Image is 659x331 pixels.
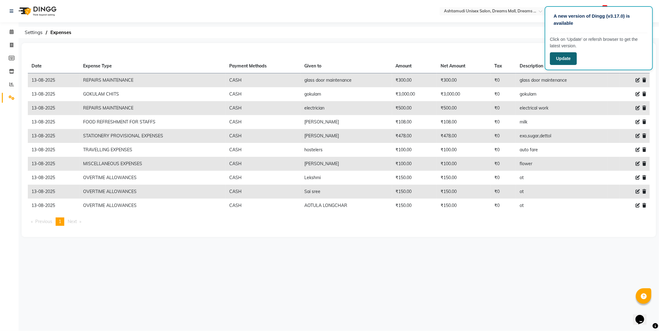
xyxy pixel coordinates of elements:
p: Click on ‘Update’ or refersh browser to get the latest version. [550,36,648,49]
th: Net Amount [437,59,491,73]
td: ₹100.00 [437,143,491,157]
td: [PERSON_NAME] [301,129,392,143]
th: Tax [491,59,516,73]
span: Settings [22,27,46,38]
td: ₹0 [491,101,516,115]
td: electrician [301,101,392,115]
td: OVERTIME ALLOWANCES [79,185,226,199]
td: ₹150.00 [392,171,437,185]
th: Expense Type [79,59,226,73]
td: ₹0 [491,73,516,88]
td: ot [516,199,607,213]
td: REPAIRS MAINTENANCE [79,73,226,88]
th: Amount [392,59,437,73]
td: gokulam [301,87,392,101]
td: ₹0 [491,185,516,199]
td: ₹300.00 [437,73,491,88]
td: ₹0 [491,129,516,143]
td: 13-08-2025 [28,199,79,213]
td: ot [516,185,607,199]
th: Date [28,59,79,73]
td: ₹100.00 [392,157,437,171]
td: REPAIRS MAINTENANCE [79,101,226,115]
td: CASH [226,115,300,129]
img: logo [16,2,58,20]
td: ₹0 [491,87,516,101]
td: ₹150.00 [437,199,491,213]
td: CASH [226,171,300,185]
td: 13-08-2025 [28,129,79,143]
td: GOKULAM CHITS [79,87,226,101]
td: auto fare [516,143,607,157]
th: Given to [301,59,392,73]
td: Lekshmi [301,171,392,185]
td: ₹108.00 [392,115,437,129]
td: 13-08-2025 [28,157,79,171]
span: Expenses [47,27,74,38]
td: CASH [226,143,300,157]
td: MISCELLANEOUS EXPENSES [79,157,226,171]
td: 13-08-2025 [28,143,79,157]
span: 21 [602,5,607,10]
td: ot [516,171,607,185]
td: 13-08-2025 [28,171,79,185]
td: ₹478.00 [392,129,437,143]
td: OVERTIME ALLOWANCES [79,171,226,185]
td: 13-08-2025 [28,101,79,115]
span: Next [68,219,77,224]
td: ₹150.00 [392,199,437,213]
span: Previous [35,219,52,224]
td: ₹500.00 [392,101,437,115]
td: ₹0 [491,157,516,171]
td: 13-08-2025 [28,73,79,88]
td: 13-08-2025 [28,87,79,101]
td: ₹3,000.00 [437,87,491,101]
td: ₹500.00 [437,101,491,115]
td: ₹0 [491,143,516,157]
iframe: chat widget [633,306,653,325]
th: Payment Methods [226,59,300,73]
td: ₹100.00 [437,157,491,171]
td: exo,sugar,dettol [516,129,607,143]
td: STATIONERY PROVISIONAL EXPENSES [79,129,226,143]
td: [PERSON_NAME] [301,157,392,171]
td: CASH [226,129,300,143]
td: 13-08-2025 [28,115,79,129]
th: Description [516,59,607,73]
p: A new version of Dingg (v3.17.0) is available [554,13,644,27]
td: glass door maintenance [516,73,607,88]
td: ₹3,000.00 [392,87,437,101]
td: ₹108.00 [437,115,491,129]
nav: Pagination [28,217,650,226]
td: TRAVELLING EXPENSES [79,143,226,157]
td: glass door maintenance [301,73,392,88]
td: ₹300.00 [392,73,437,88]
td: CASH [226,185,300,199]
td: ₹0 [491,115,516,129]
td: ₹478.00 [437,129,491,143]
td: CASH [226,73,300,88]
td: CASH [226,199,300,213]
td: 13-08-2025 [28,185,79,199]
td: ₹150.00 [437,185,491,199]
td: CASH [226,87,300,101]
td: CASH [226,157,300,171]
td: milk [516,115,607,129]
td: flower [516,157,607,171]
button: Update [550,52,577,65]
td: gokulam [516,87,607,101]
span: 1 [59,219,61,224]
td: CASH [226,101,300,115]
td: ₹0 [491,171,516,185]
td: OVERTIME ALLOWANCES [79,199,226,213]
td: AOTULA LONGCHAR [301,199,392,213]
td: electrical work [516,101,607,115]
td: [PERSON_NAME] [301,115,392,129]
td: ₹150.00 [437,171,491,185]
td: Sai sree [301,185,392,199]
td: ₹150.00 [392,185,437,199]
td: ₹0 [491,199,516,213]
td: FOOD REFRESHMENT FOR STAFFS [79,115,226,129]
td: ₹100.00 [392,143,437,157]
td: hostelers [301,143,392,157]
